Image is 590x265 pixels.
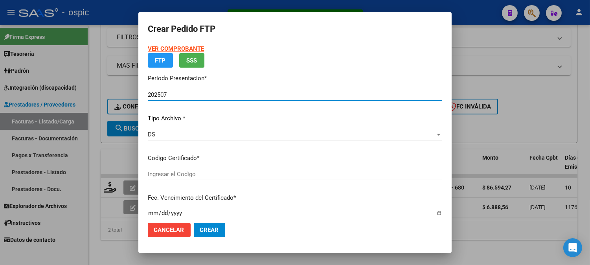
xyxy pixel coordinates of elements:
[148,131,155,138] span: DS
[148,223,191,237] button: Cancelar
[148,154,442,163] p: Codigo Certificado
[194,223,225,237] button: Crear
[154,226,184,234] span: Cancelar
[148,45,204,52] a: VER COMPROBANTE
[148,114,442,123] p: Tipo Archivo *
[148,53,173,68] button: FTP
[563,238,582,257] div: Open Intercom Messenger
[187,57,197,64] span: SSS
[148,22,442,37] h2: Crear Pedido FTP
[200,226,219,234] span: Crear
[155,57,166,64] span: FTP
[148,74,442,83] p: Periodo Presentacion
[148,193,442,202] p: Fec. Vencimiento del Certificado
[179,53,204,68] button: SSS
